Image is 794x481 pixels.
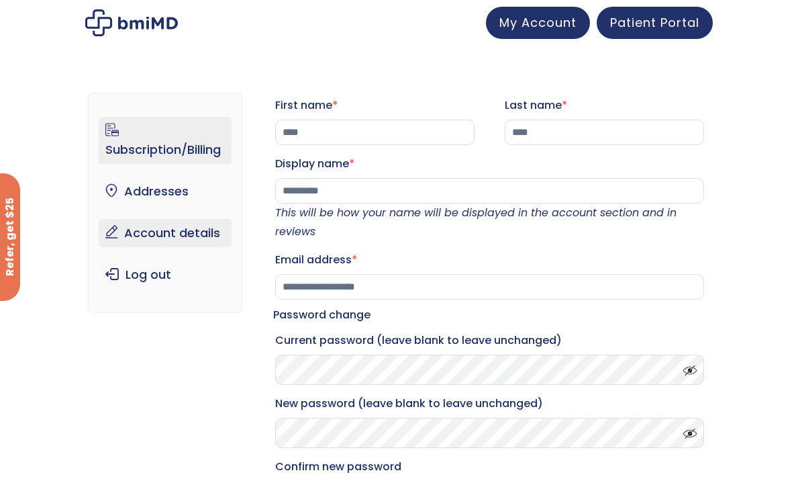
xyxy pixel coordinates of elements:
label: Last name [505,95,704,116]
label: Display name [275,153,704,175]
iframe: Sign Up via Text for Offers [11,430,162,470]
nav: Account pages [88,93,242,313]
label: Email address [275,249,704,271]
span: My Account [499,14,577,31]
a: Log out [99,261,232,289]
em: This will be how your name will be displayed in the account section and in reviews [275,205,677,239]
a: Subscription/Billing [99,117,232,164]
a: Patient Portal [597,7,713,39]
label: Confirm new password [275,456,704,478]
legend: Password change [273,306,370,324]
a: Account details [99,219,232,247]
a: My Account [486,7,590,39]
span: Patient Portal [610,14,699,31]
img: My account [85,9,178,36]
label: Current password (leave blank to leave unchanged) [275,330,704,351]
label: New password (leave blank to leave unchanged) [275,393,704,414]
label: First name [275,95,475,116]
a: Addresses [99,177,232,206]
